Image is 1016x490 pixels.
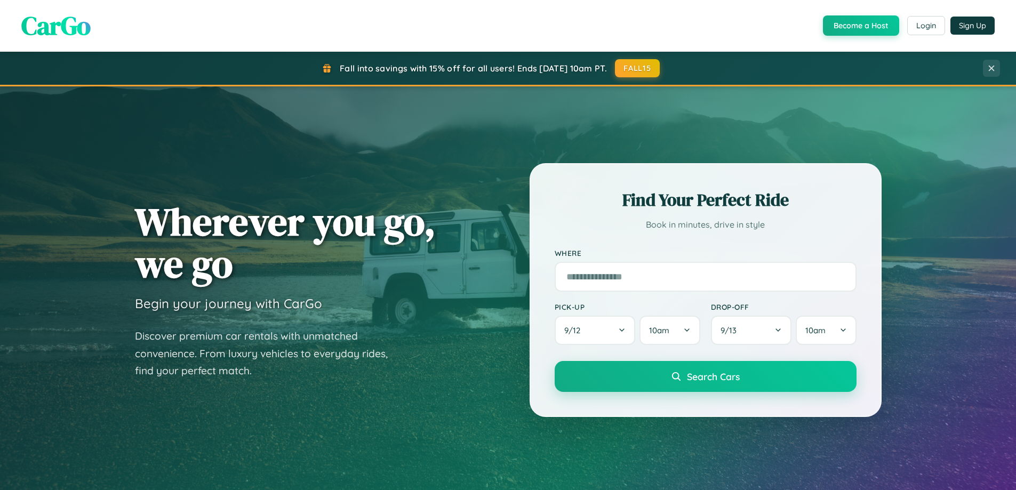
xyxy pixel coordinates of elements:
[796,316,856,345] button: 10am
[564,325,586,335] span: 9 / 12
[721,325,742,335] span: 9 / 13
[687,371,740,382] span: Search Cars
[711,316,792,345] button: 9/13
[555,248,857,258] label: Where
[649,325,669,335] span: 10am
[555,302,700,311] label: Pick-up
[135,295,322,311] h3: Begin your journey with CarGo
[555,361,857,392] button: Search Cars
[711,302,857,311] label: Drop-off
[907,16,945,35] button: Login
[615,59,660,77] button: FALL15
[823,15,899,36] button: Become a Host
[135,327,402,380] p: Discover premium car rentals with unmatched convenience. From luxury vehicles to everyday rides, ...
[21,8,91,43] span: CarGo
[805,325,826,335] span: 10am
[340,63,607,74] span: Fall into savings with 15% off for all users! Ends [DATE] 10am PT.
[639,316,700,345] button: 10am
[135,200,436,285] h1: Wherever you go, we go
[555,188,857,212] h2: Find Your Perfect Ride
[950,17,995,35] button: Sign Up
[555,217,857,232] p: Book in minutes, drive in style
[555,316,636,345] button: 9/12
